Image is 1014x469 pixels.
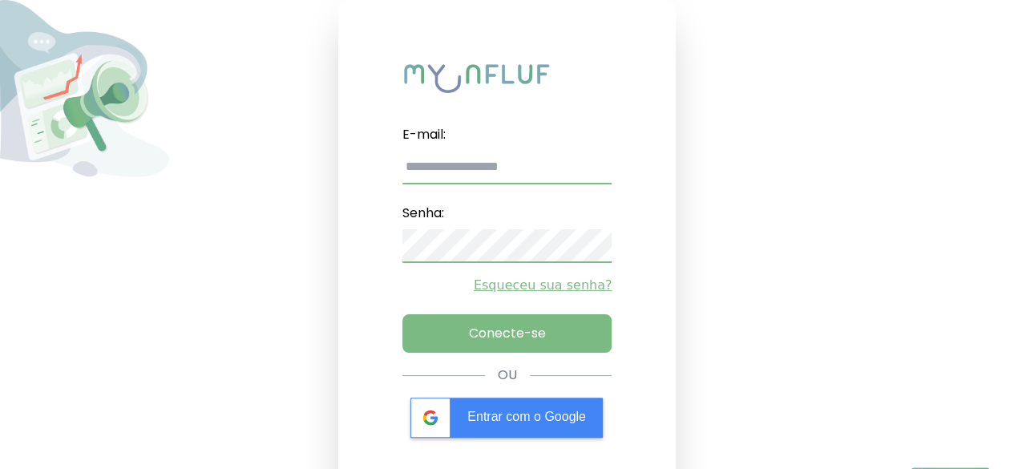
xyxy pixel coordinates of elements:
font: OU [498,366,517,384]
font: E-mail: [402,125,446,144]
font: Conecte-se [468,324,545,342]
img: Minha Influência [404,64,609,93]
a: Esqueceu sua senha? [402,276,612,295]
button: Conecte-se [402,314,612,353]
font: Esqueceu sua senha? [474,277,612,293]
font: Senha: [402,204,444,222]
font: Entrar com o Google [467,410,586,423]
div: Entrar com o Google [410,398,603,438]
